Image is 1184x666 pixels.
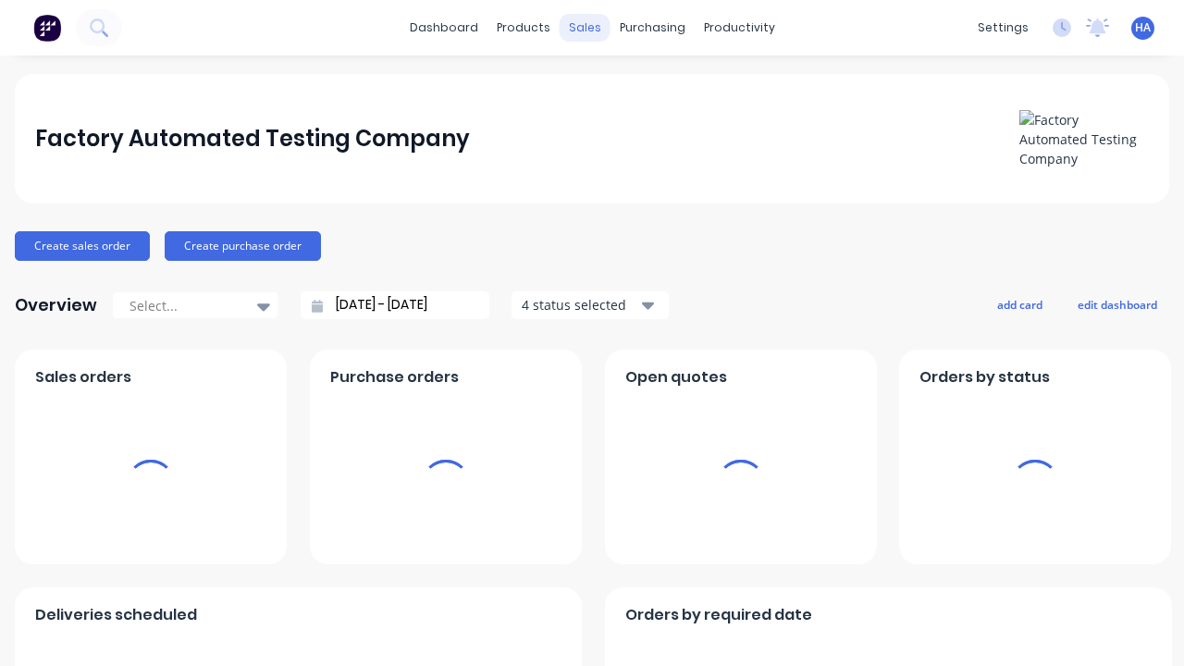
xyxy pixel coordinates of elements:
div: Overview [15,287,97,324]
img: Factory Automated Testing Company [1019,110,1149,168]
div: productivity [695,14,784,42]
span: HA [1135,19,1151,36]
div: Factory Automated Testing Company [35,120,470,157]
button: add card [985,292,1054,316]
div: sales [560,14,610,42]
span: Deliveries scheduled [35,604,197,626]
div: settings [968,14,1038,42]
div: products [487,14,560,42]
button: edit dashboard [1066,292,1169,316]
button: 4 status selected [512,291,669,319]
img: Factory [33,14,61,42]
span: Orders by status [919,366,1050,388]
span: Orders by required date [625,604,812,626]
span: Purchase orders [330,366,459,388]
button: Create sales order [15,231,150,261]
a: dashboard [401,14,487,42]
div: 4 status selected [522,295,638,314]
button: Create purchase order [165,231,321,261]
span: Sales orders [35,366,131,388]
span: Open quotes [625,366,727,388]
div: purchasing [610,14,695,42]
